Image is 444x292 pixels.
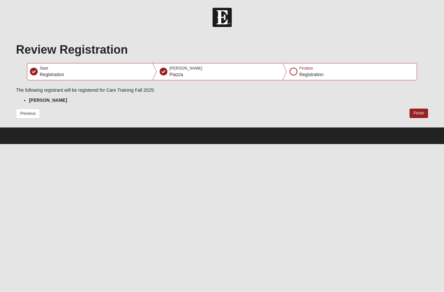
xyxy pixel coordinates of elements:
p: Registration [299,72,324,78]
strong: [PERSON_NAME] [29,98,67,103]
p: Registration [40,72,64,78]
p: The following registrant will be registered for Care Training Fall 2025: [16,87,428,94]
h1: Review Registration [16,43,428,57]
img: Church of Eleven22 Logo [213,8,232,27]
button: Previous [16,109,40,119]
span: Start [40,66,48,71]
span: [PERSON_NAME] [169,66,202,71]
p: Piazza [169,72,202,78]
span: Finalize [299,66,313,71]
button: Finish [410,109,428,118]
